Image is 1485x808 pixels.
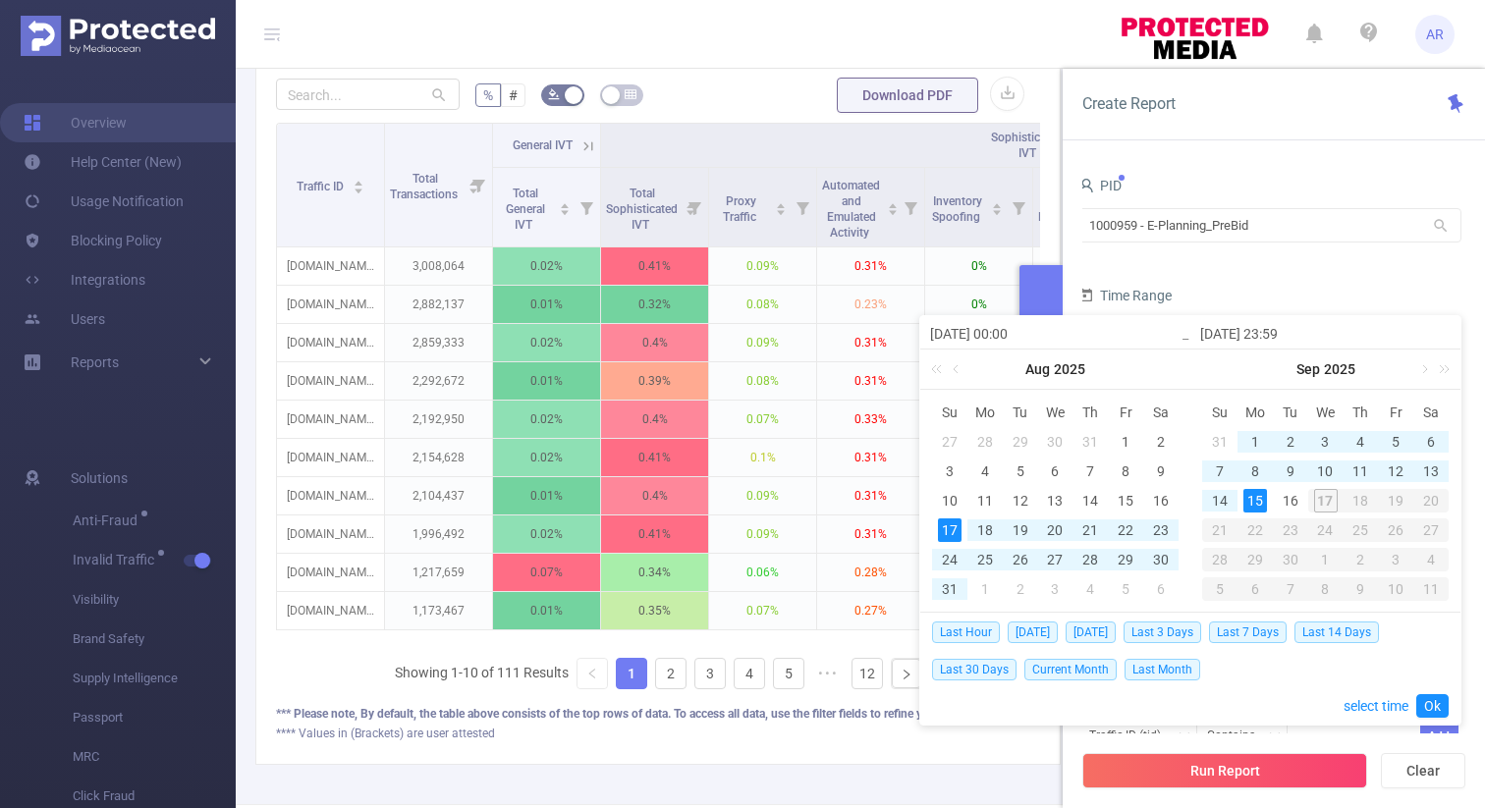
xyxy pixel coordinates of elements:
[616,658,647,689] li: 1
[967,427,1003,457] td: July 28, 2025
[1378,545,1413,574] td: October 3, 2025
[1237,545,1273,574] td: September 29, 2025
[24,142,182,182] a: Help Center (New)
[493,439,600,476] p: 0.02%
[822,179,880,240] span: Automated and Emulated Activity
[1108,427,1143,457] td: August 1, 2025
[1052,350,1087,389] a: 2025
[1143,404,1179,421] span: Sa
[1023,350,1052,389] a: Aug
[1143,515,1179,545] td: August 23, 2025
[938,430,962,454] div: 27
[573,168,600,246] i: Filter menu
[548,88,560,100] i: icon: bg-colors
[1038,486,1073,515] td: August 13, 2025
[1043,459,1067,483] div: 6
[1072,486,1108,515] td: August 14, 2025
[1308,574,1344,604] td: October 8, 2025
[932,457,967,486] td: August 3, 2025
[1143,574,1179,604] td: September 6, 2025
[1308,486,1344,515] td: September 17, 2025
[1413,545,1449,574] td: October 4, 2025
[586,668,598,679] i: icon: left
[1428,350,1454,389] a: Next year (Control + right)
[1208,459,1232,483] div: 7
[973,459,997,483] div: 4
[1202,398,1237,427] th: Sun
[606,187,678,232] span: Total Sophisticated IVT
[1005,168,1032,246] i: Filter menu
[601,362,708,400] p: 0.39%
[385,362,492,400] p: 2,292,672
[925,286,1032,323] p: 0%
[1378,574,1413,604] td: October 10, 2025
[1313,459,1337,483] div: 10
[1108,404,1143,421] span: Fr
[938,577,962,601] div: 31
[1038,574,1073,604] td: September 3, 2025
[1273,427,1308,457] td: September 2, 2025
[277,439,384,476] p: [DOMAIN_NAME]
[1308,398,1344,427] th: Wed
[973,430,997,454] div: 28
[709,324,816,361] p: 0.09%
[789,168,816,246] i: Filter menu
[277,324,384,361] p: [DOMAIN_NAME]
[1413,404,1449,421] span: Sa
[927,350,953,389] a: Last year (Control + left)
[24,221,162,260] a: Blocking Policy
[277,286,384,323] p: [DOMAIN_NAME]
[1413,574,1449,604] td: October 11, 2025
[601,401,708,438] p: 0.4%
[973,518,997,542] div: 18
[601,286,708,323] p: 0.32%
[973,577,997,601] div: 1
[1114,548,1137,571] div: 29
[812,658,844,689] span: •••
[513,138,573,152] span: General IVT
[390,172,461,201] span: Total Transactions
[1378,404,1413,421] span: Fr
[601,247,708,285] p: 0.41%
[1114,489,1137,512] div: 15
[1072,427,1108,457] td: July 31, 2025
[852,658,883,689] li: 12
[560,200,571,206] i: icon: caret-up
[1378,515,1413,545] td: September 26, 2025
[709,401,816,438] p: 0.07%
[1273,398,1308,427] th: Tue
[24,103,127,142] a: Overview
[1078,577,1102,601] div: 4
[1237,515,1273,545] td: September 22, 2025
[932,194,983,224] span: Inventory Spoofing
[1273,515,1308,545] td: September 23, 2025
[276,79,460,110] input: Search...
[1149,489,1173,512] div: 16
[601,324,708,361] p: 0.4%
[812,658,844,689] li: Next 5 Pages
[1378,457,1413,486] td: September 12, 2025
[73,659,236,698] span: Supply Intelligence
[1072,515,1108,545] td: August 21, 2025
[1038,515,1073,545] td: August 20, 2025
[1003,427,1038,457] td: July 29, 2025
[73,698,236,737] span: Passport
[1072,398,1108,427] th: Thu
[493,362,600,400] p: 0.01%
[1348,459,1372,483] div: 11
[1078,518,1102,542] div: 21
[1237,398,1273,427] th: Mon
[932,398,967,427] th: Sun
[1200,322,1451,346] input: End date
[73,619,236,659] span: Brand Safety
[949,350,966,389] a: Previous month (PageUp)
[1348,430,1372,454] div: 4
[509,87,518,103] span: #
[776,207,787,213] i: icon: caret-down
[354,186,364,191] i: icon: caret-down
[991,131,1063,160] span: Sophisticated IVT
[277,362,384,400] p: [DOMAIN_NAME]
[967,486,1003,515] td: August 11, 2025
[385,439,492,476] p: 2,154,628
[1078,288,1172,303] span: Time Range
